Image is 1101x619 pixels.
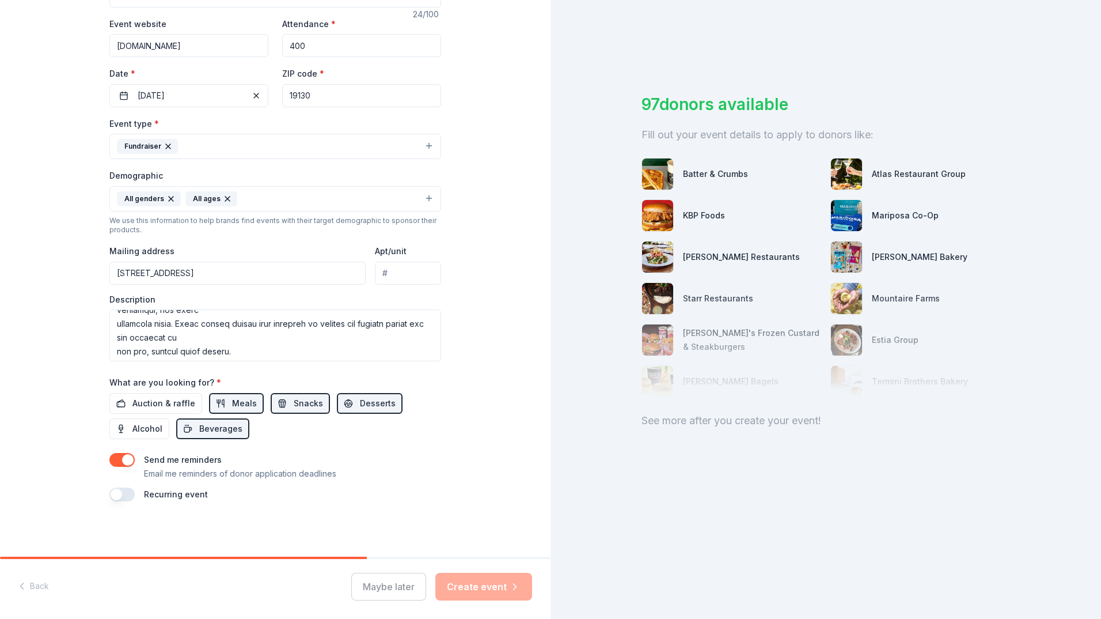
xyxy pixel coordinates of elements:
[872,209,939,222] div: Mariposa Co-Op
[109,68,268,80] label: Date
[282,68,324,80] label: ZIP code
[641,126,1010,144] div: Fill out your event details to apply to donors like:
[109,246,174,257] label: Mailing address
[872,167,966,181] div: Atlas Restaurant Group
[337,393,403,414] button: Desserts
[109,309,441,361] textarea: Lore Ipsumdol 6–7, 4895, sit Ametco Adi’e Seddoeiusm Temp, in utlaboreetd magn Aliquaenimad Mini ...
[642,241,673,273] img: photo for Cameron Mitchell Restaurants
[109,186,441,212] button: All gendersAll ages
[109,418,169,439] button: Alcohol
[109,216,441,235] div: We use this information to help brands find events with their target demographic to sponsor their...
[132,422,162,436] span: Alcohol
[641,92,1010,116] div: 97 donors available
[109,393,202,414] button: Auction & raffle
[109,262,366,285] input: Enter a US address
[109,18,166,30] label: Event website
[209,393,264,414] button: Meals
[109,34,268,57] input: https://www...
[375,262,441,285] input: #
[144,489,208,499] label: Recurring event
[282,84,441,107] input: 12345 (U.S. only)
[642,158,673,190] img: photo for Batter & Crumbs
[282,34,441,57] input: 20
[271,393,330,414] button: Snacks
[144,455,222,465] label: Send me reminders
[199,422,242,436] span: Beverages
[109,118,159,130] label: Event type
[413,7,441,21] div: 24 /100
[109,134,441,159] button: Fundraiser
[683,167,748,181] div: Batter & Crumbs
[831,241,862,273] img: photo for Bobo's Bakery
[872,250,967,264] div: [PERSON_NAME] Bakery
[232,397,257,410] span: Meals
[282,18,336,30] label: Attendance
[375,246,407,257] label: Apt/unit
[831,200,862,231] img: photo for Mariposa Co-Op
[642,200,673,231] img: photo for KBP Foods
[144,467,336,481] p: Email me reminders of donor application deadlines
[185,191,237,206] div: All ages
[109,170,163,182] label: Demographic
[294,397,323,410] span: Snacks
[683,209,725,222] div: KBP Foods
[176,418,249,439] button: Beverages
[360,397,396,410] span: Desserts
[109,294,155,305] label: Description
[117,139,178,154] div: Fundraiser
[831,158,862,190] img: photo for Atlas Restaurant Group
[109,84,268,107] button: [DATE]
[132,397,195,410] span: Auction & raffle
[117,191,181,206] div: All genders
[641,412,1010,430] div: See more after you create your event!
[683,250,800,264] div: [PERSON_NAME] Restaurants
[109,377,221,388] label: What are you looking for?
